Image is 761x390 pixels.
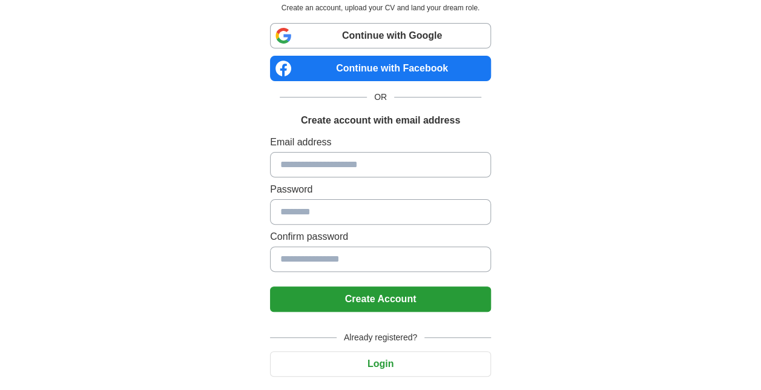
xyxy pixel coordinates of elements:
button: Create Account [270,286,491,312]
a: Continue with Google [270,23,491,48]
p: Create an account, upload your CV and land your dream role. [272,2,489,13]
h1: Create account with email address [301,113,460,128]
span: OR [367,91,394,104]
label: Password [270,182,491,197]
span: Already registered? [337,331,424,344]
button: Login [270,351,491,377]
label: Confirm password [270,230,491,244]
label: Email address [270,135,491,150]
a: Login [270,359,491,369]
a: Continue with Facebook [270,56,491,81]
